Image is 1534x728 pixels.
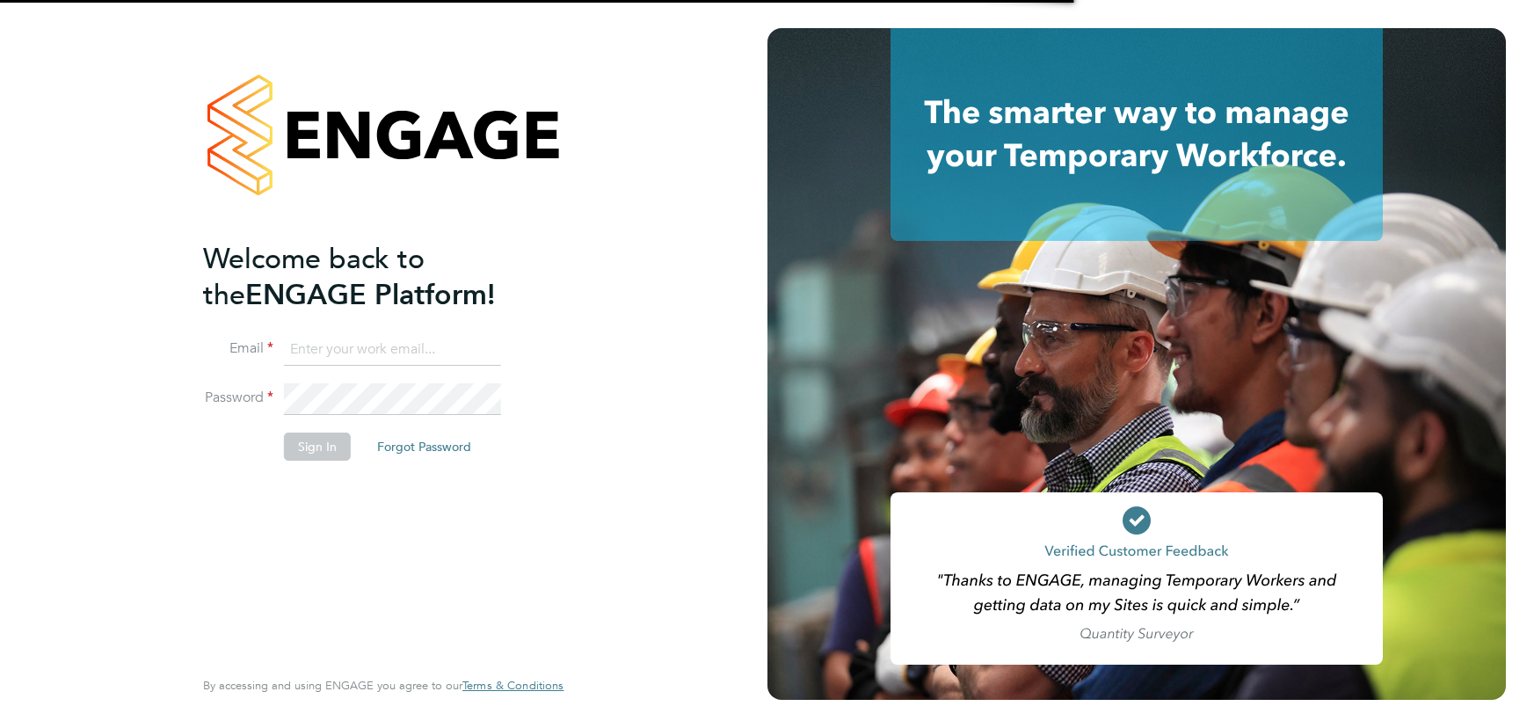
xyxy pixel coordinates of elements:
span: Welcome back to the [203,242,425,312]
span: By accessing and using ENGAGE you agree to our [203,678,563,693]
input: Enter your work email... [284,334,501,366]
label: Email [203,339,273,358]
label: Password [203,389,273,407]
a: Terms & Conditions [462,679,563,693]
button: Sign In [284,433,351,461]
button: Forgot Password [363,433,485,461]
h2: ENGAGE Platform! [203,241,546,313]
